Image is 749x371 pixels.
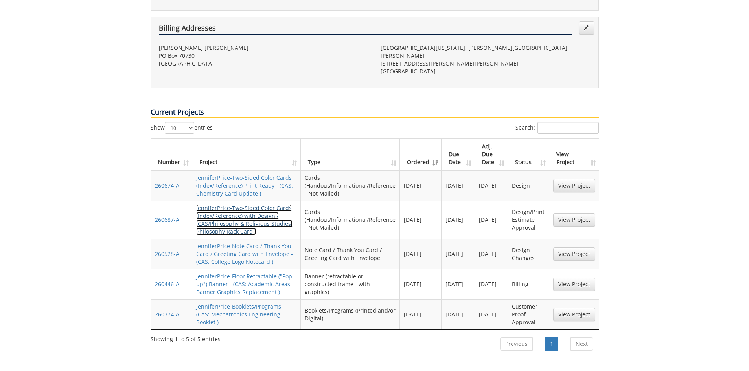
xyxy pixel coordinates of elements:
[155,182,179,189] a: 260674-A
[196,174,293,197] a: JenniferPrice-Two-Sided Color Cards (Index/Reference) Print Ready - (CAS: Chemistry Card Update )
[537,122,599,134] input: Search:
[553,308,595,321] a: View Project
[579,21,594,35] a: Edit Addresses
[570,337,593,351] a: Next
[155,311,179,318] a: 260374-A
[475,239,508,269] td: [DATE]
[553,247,595,261] a: View Project
[151,122,213,134] label: Show entries
[155,216,179,223] a: 260687-A
[151,332,221,343] div: Showing 1 to 5 of 5 entries
[475,299,508,329] td: [DATE]
[545,337,558,351] a: 1
[400,239,442,269] td: [DATE]
[301,239,400,269] td: Note Card / Thank You Card / Greeting Card with Envelope
[508,170,549,201] td: Design
[475,139,508,170] th: Adj. Due Date: activate to sort column ascending
[553,278,595,291] a: View Project
[475,269,508,299] td: [DATE]
[442,170,475,201] td: [DATE]
[442,139,475,170] th: Due Date: activate to sort column ascending
[400,170,442,201] td: [DATE]
[400,269,442,299] td: [DATE]
[553,179,595,192] a: View Project
[381,44,591,60] p: [GEOGRAPHIC_DATA][US_STATE], [PERSON_NAME][GEOGRAPHIC_DATA][PERSON_NAME]
[151,139,192,170] th: Number: activate to sort column ascending
[301,269,400,299] td: Banner (retractable or constructed frame - with graphics)
[159,24,572,35] h4: Billing Addresses
[508,299,549,329] td: Customer Proof Approval
[442,269,475,299] td: [DATE]
[442,239,475,269] td: [DATE]
[196,272,294,296] a: JenniferPrice-Floor Retractable ("Pop-up") Banner - (CAS: Academic Areas Banner Graphics Replacem...
[159,52,369,60] p: PO Box 70730
[159,60,369,68] p: [GEOGRAPHIC_DATA]
[553,213,595,227] a: View Project
[155,280,179,288] a: 260446-A
[400,201,442,239] td: [DATE]
[155,250,179,258] a: 260528-A
[301,299,400,329] td: Booklets/Programs (Printed and/or Digital)
[475,201,508,239] td: [DATE]
[508,269,549,299] td: Billing
[475,170,508,201] td: [DATE]
[301,201,400,239] td: Cards (Handout/Informational/Reference - Not Mailed)
[301,170,400,201] td: Cards (Handout/Informational/Reference - Not Mailed)
[165,122,194,134] select: Showentries
[508,139,549,170] th: Status: activate to sort column ascending
[442,299,475,329] td: [DATE]
[196,242,293,265] a: JenniferPrice-Note Card / Thank You Card / Greeting Card with Envelope - (CAS: College Logo Notec...
[381,68,591,75] p: [GEOGRAPHIC_DATA]
[159,44,369,52] p: [PERSON_NAME] [PERSON_NAME]
[301,139,400,170] th: Type: activate to sort column ascending
[196,303,285,326] a: JenniferPrice-Booklets/Programs - (CAS: Mechatronics Engineering Booklet )
[508,201,549,239] td: Design/Print Estimate Approval
[381,60,591,68] p: [STREET_ADDRESS][PERSON_NAME][PERSON_NAME]
[508,239,549,269] td: Design Changes
[196,204,293,235] a: JenniferPrice-Two-Sided Color Cards (Index/Reference) with Design - (CAS/Philosophy & Religious S...
[549,139,599,170] th: View Project: activate to sort column ascending
[500,337,533,351] a: Previous
[151,107,599,118] p: Current Projects
[192,139,301,170] th: Project: activate to sort column ascending
[442,201,475,239] td: [DATE]
[400,139,442,170] th: Ordered: activate to sort column ascending
[400,299,442,329] td: [DATE]
[515,122,599,134] label: Search:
